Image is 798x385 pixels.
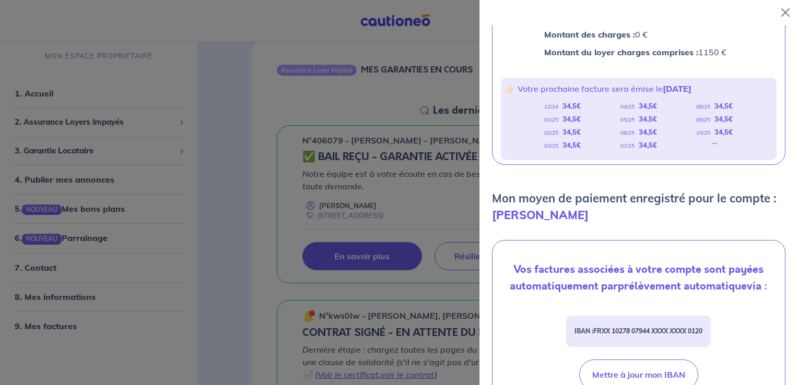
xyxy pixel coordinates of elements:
[544,28,733,41] p: 0 €
[714,102,733,110] strong: 34,5 €
[501,261,777,295] p: Vos factures associées à votre compte sont payées automatiquement par via :
[562,141,581,149] strong: 34,5 €
[492,208,589,222] strong: [PERSON_NAME]
[544,103,558,110] em: 12/24
[620,116,635,123] em: 05/25
[711,139,718,152] div: ...
[620,142,635,149] em: 07/25
[544,116,558,123] em: 01/25
[544,47,698,57] strong: Montant du loyer charges comprises :
[696,129,710,136] em: 10/25
[639,128,657,136] strong: 34,5 €
[639,115,657,123] strong: 34,5 €
[562,115,581,123] strong: 34,5 €
[593,327,702,335] em: FRXX 10278 07944 XXXX XXXX 0120
[574,327,702,335] strong: IBAN :
[777,4,794,21] button: Close
[505,82,772,95] p: 👉🏻 Votre prochaine facture sera émise le
[714,128,733,136] strong: 34,5 €
[492,190,785,223] p: Mon moyen de paiement enregistré pour le compte :
[714,115,733,123] strong: 34,5 €
[663,83,691,94] strong: [DATE]
[620,129,635,136] em: 06/25
[562,128,581,136] strong: 34,5 €
[544,129,558,136] em: 02/25
[618,279,747,294] strong: prélèvement automatique
[544,142,558,149] em: 03/25
[544,29,635,40] strong: Montant des charges :
[639,141,657,149] strong: 34,5 €
[544,45,733,59] p: 1150 €
[562,102,581,110] strong: 34,5 €
[620,103,635,110] em: 04/25
[696,103,710,110] em: 08/25
[639,102,657,110] strong: 34,5 €
[696,116,710,123] em: 09/25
